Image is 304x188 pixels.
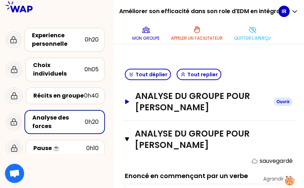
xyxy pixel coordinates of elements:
div: Choix individuels [33,61,84,78]
p: Quitter l'aperçu [234,35,271,41]
p: Appeler un facilitateur [171,35,223,41]
div: Ouvrir le chat [5,164,24,183]
h3: Analyse du groupe pour [PERSON_NAME] [135,128,265,151]
div: 0h20 [85,35,99,44]
div: Analyse des forces [32,114,85,131]
button: Mon groupe [130,23,163,44]
label: Enoncé en commençant par un verbe [125,171,248,180]
div: Experience personnelle [32,31,85,48]
p: sauvegardé [260,157,293,165]
div: 0h05 [84,65,99,74]
button: Tout replier [177,69,221,80]
div: 0h40 [84,92,99,100]
p: IR [282,8,287,15]
div: Ouvrir [273,98,293,106]
button: Tout déplier [125,69,171,80]
div: 0h20 [85,118,99,126]
button: IR [278,6,298,17]
button: Appeler un facilitateur [168,23,226,44]
p: Mon groupe [133,35,160,41]
button: Quitter l'aperçu [232,23,274,44]
p: Agrandir [263,175,284,182]
div: Pause ☕️ [33,144,86,153]
div: Récits en groupe [33,92,84,100]
button: Analyse du groupe pour [PERSON_NAME]Ouvrir [125,90,293,113]
h3: Analyse du groupe pour [PERSON_NAME] [135,90,268,113]
div: 0h10 [86,144,99,153]
button: Analyse du groupe pour [PERSON_NAME] [125,128,293,151]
